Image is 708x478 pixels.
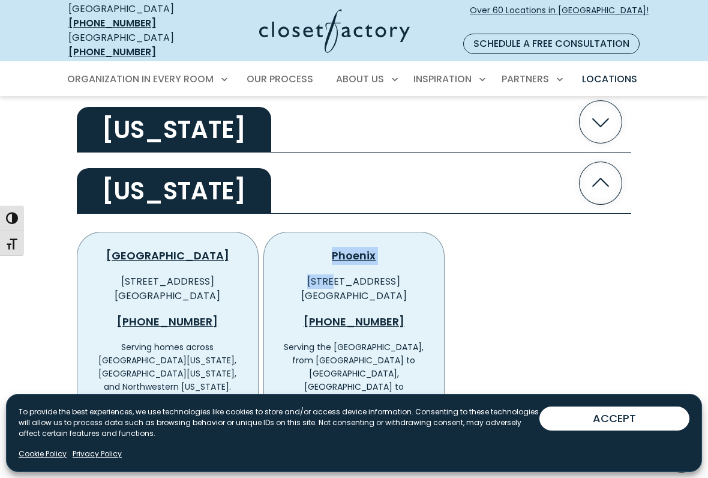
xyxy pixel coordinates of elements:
[413,72,472,86] span: Inspiration
[336,72,384,86] span: About Us
[68,16,156,30] a: [PHONE_NUMBER]
[106,248,229,263] a: [GEOGRAPHIC_DATA]
[68,45,156,59] a: [PHONE_NUMBER]
[19,449,67,459] a: Cookie Policy
[259,9,410,53] img: Closet Factory Logo
[539,407,689,431] button: ACCEPT
[77,168,271,214] h2: [US_STATE]
[68,31,199,59] div: [GEOGRAPHIC_DATA]
[97,274,239,303] p: [STREET_ADDRESS] [GEOGRAPHIC_DATA]
[470,4,649,29] span: Over 60 Locations in [GEOGRAPHIC_DATA]!
[582,72,637,86] span: Locations
[68,2,199,31] div: [GEOGRAPHIC_DATA]
[247,72,313,86] span: Our Process
[283,313,425,331] a: [PHONE_NUMBER]
[77,153,631,214] button: [US_STATE]
[283,274,425,303] p: [STREET_ADDRESS] [GEOGRAPHIC_DATA]
[77,91,631,153] button: [US_STATE]
[73,449,122,459] a: Privacy Policy
[332,248,376,263] a: Phoenix
[19,407,539,439] p: To provide the best experiences, we use technologies like cookies to store and/or access device i...
[67,72,214,86] span: Organization in Every Room
[97,313,239,331] a: [PHONE_NUMBER]
[463,34,640,54] a: Schedule a Free Consultation
[59,62,649,96] nav: Primary Menu
[502,72,549,86] span: Partners
[97,340,239,393] p: Serving homes across [GEOGRAPHIC_DATA][US_STATE], [GEOGRAPHIC_DATA][US_STATE], and Northwestern [...
[283,340,425,420] p: Serving the [GEOGRAPHIC_DATA], from [GEOGRAPHIC_DATA] to [GEOGRAPHIC_DATA], [GEOGRAPHIC_DATA] to ...
[77,107,271,153] h2: [US_STATE]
